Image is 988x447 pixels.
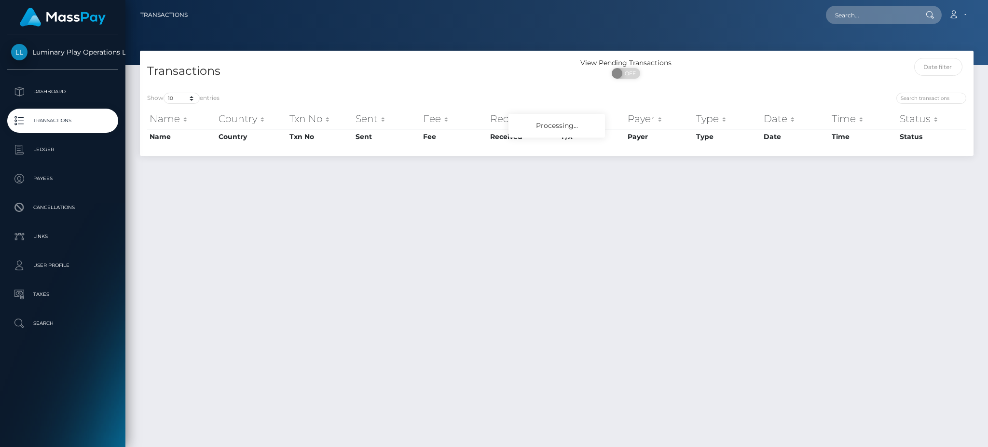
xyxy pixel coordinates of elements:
[7,48,118,56] span: Luminary Play Operations Limited
[11,84,114,99] p: Dashboard
[694,109,761,128] th: Type
[625,129,694,144] th: Payer
[11,316,114,331] p: Search
[7,196,118,220] a: Cancellations
[216,129,287,144] th: Country
[488,129,560,144] th: Received
[896,93,966,104] input: Search transactions
[508,114,605,138] div: Processing...
[625,109,694,128] th: Payer
[20,8,106,27] img: MassPay Logo
[11,44,27,60] img: Luminary Play Operations Limited
[11,113,114,128] p: Transactions
[147,93,220,104] label: Show entries
[761,129,829,144] th: Date
[287,129,354,144] th: Txn No
[7,167,118,191] a: Payees
[353,129,421,144] th: Sent
[11,258,114,273] p: User Profile
[11,200,114,215] p: Cancellations
[216,109,287,128] th: Country
[7,138,118,162] a: Ledger
[7,253,118,278] a: User Profile
[826,6,917,24] input: Search...
[353,109,421,128] th: Sent
[617,68,641,79] span: OFF
[488,109,560,128] th: Received
[164,93,200,104] select: Showentries
[147,63,549,80] h4: Transactions
[11,171,114,186] p: Payees
[559,109,625,128] th: F/X
[147,129,216,144] th: Name
[557,58,696,68] div: View Pending Transactions
[7,224,118,249] a: Links
[11,142,114,157] p: Ledger
[7,80,118,104] a: Dashboard
[897,129,967,144] th: Status
[7,109,118,133] a: Transactions
[829,129,897,144] th: Time
[897,109,967,128] th: Status
[11,229,114,244] p: Links
[140,5,188,25] a: Transactions
[694,129,761,144] th: Type
[421,129,487,144] th: Fee
[287,109,354,128] th: Txn No
[147,109,216,128] th: Name
[914,58,963,76] input: Date filter
[7,282,118,307] a: Taxes
[7,311,118,335] a: Search
[11,287,114,302] p: Taxes
[421,109,487,128] th: Fee
[761,109,829,128] th: Date
[829,109,897,128] th: Time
